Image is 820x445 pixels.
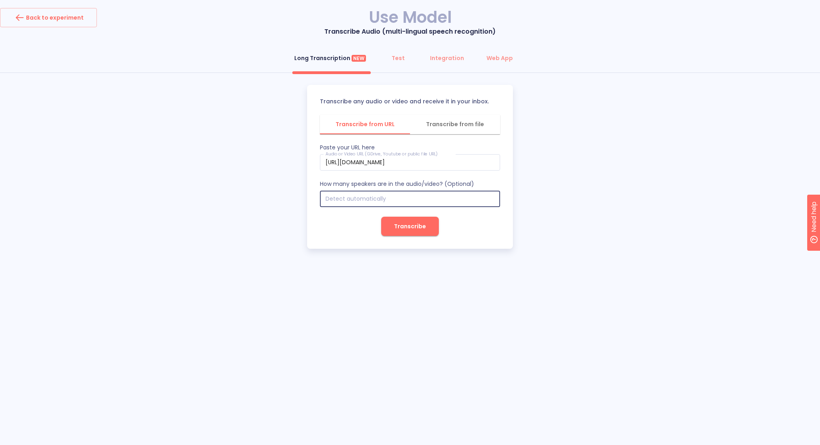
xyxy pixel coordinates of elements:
[19,2,49,12] span: Need help
[320,191,500,207] input: Detect automatically
[486,54,513,62] div: Web App
[320,180,500,188] p: How many speakers are in the audio/video? (Optional)
[381,217,439,236] button: Transcribe
[320,144,500,151] p: Paste your URL here
[13,11,84,24] div: Back to experiment
[294,54,366,62] div: Long Transcription
[430,54,464,62] div: Integration
[320,98,500,105] p: Transcribe any audio or video and receive it in your inbox.
[394,221,426,232] span: Transcribe
[320,115,500,134] div: disabled tabs example
[325,119,405,129] span: Transcribe from URL
[392,54,405,62] div: Test
[352,55,366,62] div: NEW
[415,119,495,129] span: Transcribe from file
